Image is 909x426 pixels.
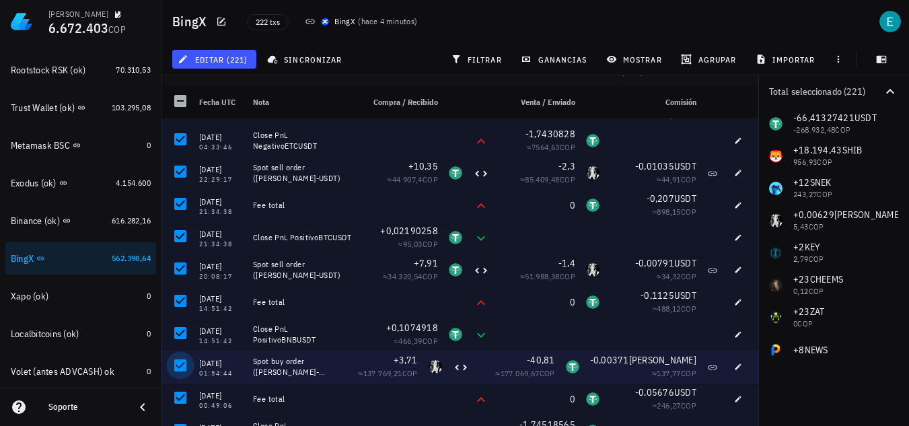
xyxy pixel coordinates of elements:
div: Fee total [253,297,352,308]
div: BingX [11,253,34,264]
span: 95,03 [403,239,423,249]
span: COP [423,174,438,184]
span: sincronizar [270,54,342,65]
div: USDT-icon [449,328,462,341]
span: -0,207 [647,192,675,205]
img: BingXOfficial [321,17,329,26]
span: ( ) [358,15,417,28]
span: ≈ [527,142,575,152]
span: Nota [253,97,269,107]
span: 0 [570,296,575,308]
span: ≈ [652,304,696,314]
span: -0,00371 [590,354,629,366]
span: 34.320,54 [388,271,423,281]
span: -0,1125 [641,289,674,301]
div: Fee total [253,394,352,404]
div: [DATE] [199,131,242,144]
div: [DATE] [199,260,242,273]
div: [DATE] [199,227,242,241]
button: importar [750,50,824,69]
div: 01:54:44 [199,370,242,377]
button: sincronizar [262,50,351,69]
a: Localbitcoins (ok) 0 [5,318,156,350]
span: COP [108,24,126,36]
span: ≈ [657,174,696,184]
span: 466,39 [398,336,422,346]
button: ganancias [515,50,595,69]
div: Metamask BSC [11,140,70,151]
span: 898,15 [657,207,680,217]
div: Venta / Enviado [495,86,581,118]
button: mostrar [601,50,670,69]
div: Close PnL PositivoBTCUSDT [253,232,352,243]
div: Comisión [605,86,702,118]
img: LedgiFi [11,11,32,32]
div: 14:51:42 [199,338,242,345]
span: agrupar [684,54,736,65]
span: COP [681,271,696,281]
div: avatar [879,11,901,32]
span: +10,35 [408,160,439,172]
a: Metamask BSC 0 [5,129,156,162]
span: Venta / Enviado [521,97,575,107]
span: 222 txs [256,15,280,30]
span: USDT [674,192,696,205]
span: [PERSON_NAME] [629,354,696,366]
span: -0,00791 [635,257,674,269]
span: ganancias [523,54,587,65]
span: USDT [674,289,696,301]
div: USDT-icon [449,166,462,180]
a: Volet (antes ADVCASH) ok 0 [5,355,156,388]
div: USDT-icon [586,199,599,212]
span: ≈ [520,271,575,281]
span: ≈ [388,174,438,184]
div: MELANIA-icon [586,263,599,277]
div: Total seleccionado (221) [769,87,882,96]
span: ≈ [359,368,418,378]
div: Compra / Recibido [357,86,443,118]
div: [DATE] [199,357,242,370]
span: COP [560,174,575,184]
div: Spot sell order ([PERSON_NAME]-USDT) [253,162,352,184]
span: 4.154.600 [116,178,151,188]
a: BingX 562.398,64 [5,242,156,275]
span: USDT [674,386,696,398]
span: Comisión [665,97,696,107]
div: 00:49:06 [199,402,242,409]
div: Soporte [48,402,124,413]
a: Binance (ok) 616.282,16 [5,205,156,237]
span: hace 4 minutos [361,16,415,26]
a: Xapo (ok) 0 [5,280,156,312]
div: USDT-icon [449,231,462,244]
div: BingX [334,15,355,28]
span: 0 [147,140,151,150]
div: USDT-icon [586,392,599,406]
button: filtrar [445,50,510,69]
div: Close PnL PositivoBNBUSDT [253,324,352,345]
span: 616.282,16 [112,215,151,225]
span: Compra / Recibido [373,97,438,107]
span: 70.310,53 [116,65,151,75]
span: COP [423,336,438,346]
div: [PERSON_NAME] [48,9,108,20]
span: ≈ [520,174,575,184]
span: editar (221) [180,54,248,65]
div: Close PnL NegativoETCUSDT [253,130,352,151]
div: USDT-icon [449,263,462,277]
span: COP [540,368,555,378]
button: agrupar [676,50,744,69]
span: -40,81 [527,354,555,366]
span: ≈ [652,207,696,217]
span: ≈ [398,239,438,249]
a: Rootstock RSK (ok) 70.310,53 [5,54,156,86]
span: 137,77 [657,368,680,378]
div: [DATE] [199,324,242,338]
button: editar (221) [172,50,256,69]
span: 44,91 [661,174,681,184]
div: Exodus (ok) [11,178,57,189]
div: Volet (antes ADVCASH) ok [11,366,114,378]
span: +0,1074918 [386,322,439,334]
span: ≈ [496,368,555,378]
span: importar [758,54,815,65]
div: 04:33:46 [199,144,242,151]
